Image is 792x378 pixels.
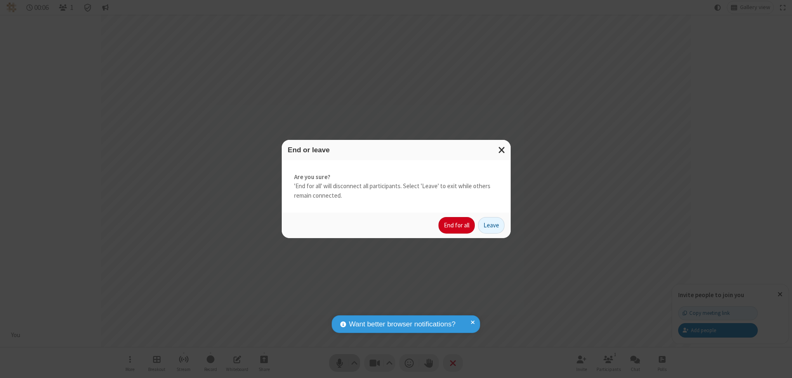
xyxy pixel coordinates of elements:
div: 'End for all' will disconnect all participants. Select 'Leave' to exit while others remain connec... [282,160,511,213]
h3: End or leave [288,146,504,154]
span: Want better browser notifications? [349,319,455,330]
strong: Are you sure? [294,172,498,182]
button: Leave [478,217,504,234]
button: End for all [438,217,475,234]
button: Close modal [493,140,511,160]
